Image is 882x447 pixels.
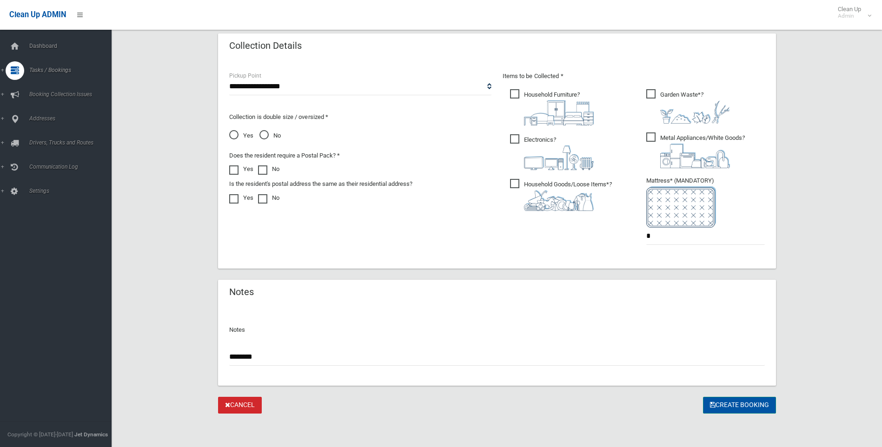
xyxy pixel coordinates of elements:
img: 394712a680b73dbc3d2a6a3a7ffe5a07.png [524,145,594,170]
i: ? [524,136,594,170]
img: 4fd8a5c772b2c999c83690221e5242e0.png [660,100,730,124]
i: ? [660,134,745,168]
span: Clean Up ADMIN [9,10,66,19]
label: No [258,192,279,204]
img: 36c1b0289cb1767239cdd3de9e694f19.png [660,144,730,168]
span: No [259,130,281,141]
label: Yes [229,192,253,204]
span: Communication Log [27,164,119,170]
span: Household Goods/Loose Items* [510,179,612,211]
img: b13cc3517677393f34c0a387616ef184.png [524,190,594,211]
i: ? [524,91,594,125]
span: Electronics [510,134,594,170]
label: Is the resident's postal address the same as their residential address? [229,178,412,190]
header: Notes [218,283,265,301]
i: ? [660,91,730,124]
span: Copyright © [DATE]-[DATE] [7,431,73,438]
label: Does the resident require a Postal Pack? * [229,150,340,161]
p: Notes [229,324,765,335]
span: Dashboard [27,43,119,49]
img: e7408bece873d2c1783593a074e5cb2f.png [646,186,716,228]
span: Mattress* (MANDATORY) [646,177,765,228]
small: Admin [838,13,861,20]
label: Yes [229,164,253,175]
label: No [258,164,279,175]
button: Create Booking [703,397,776,414]
span: Household Furniture [510,89,594,125]
span: Garden Waste* [646,89,730,124]
i: ? [524,181,612,211]
span: Metal Appliances/White Goods [646,132,745,168]
span: Clean Up [833,6,870,20]
span: Settings [27,188,119,194]
p: Items to be Collected * [503,71,765,82]
span: Booking Collection Issues [27,91,119,98]
a: Cancel [218,397,262,414]
span: Drivers, Trucks and Routes [27,139,119,146]
span: Yes [229,130,253,141]
strong: Jet Dynamics [74,431,108,438]
span: Addresses [27,115,119,122]
p: Collection is double size / oversized * [229,112,491,123]
img: aa9efdbe659d29b613fca23ba79d85cb.png [524,100,594,125]
span: Tasks / Bookings [27,67,119,73]
header: Collection Details [218,37,313,55]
